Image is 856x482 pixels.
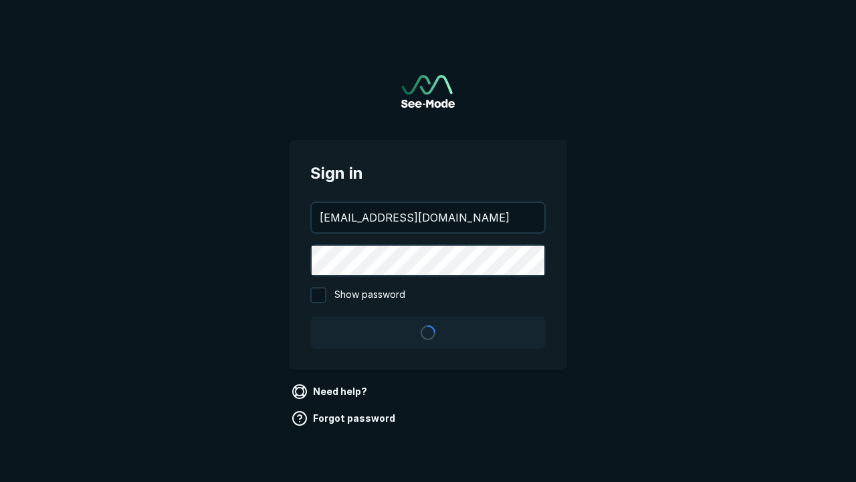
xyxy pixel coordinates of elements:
input: your@email.com [312,203,544,232]
span: Show password [334,287,405,303]
a: Need help? [289,381,372,402]
a: Go to sign in [401,75,455,108]
img: See-Mode Logo [401,75,455,108]
span: Sign in [310,161,546,185]
a: Forgot password [289,408,401,429]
